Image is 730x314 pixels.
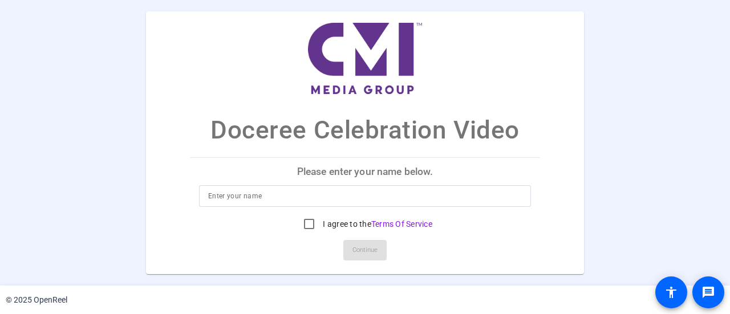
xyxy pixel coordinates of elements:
[371,219,432,229] a: Terms Of Service
[190,158,540,185] p: Please enter your name below.
[321,218,432,230] label: I agree to the
[308,23,422,95] img: company-logo
[664,286,678,299] mat-icon: accessibility
[701,286,715,299] mat-icon: message
[6,294,67,306] div: © 2025 OpenReel
[208,189,522,203] input: Enter your name
[210,111,520,149] p: Doceree Celebration Video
